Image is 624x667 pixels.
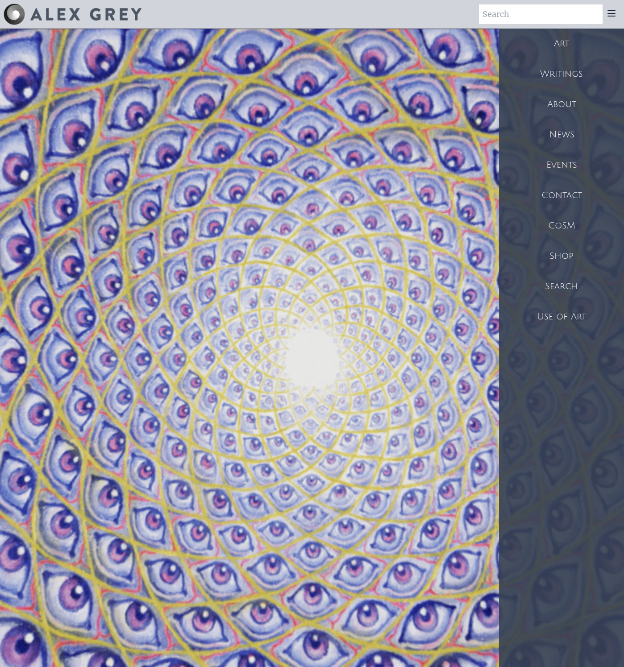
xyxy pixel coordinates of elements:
[499,241,624,271] a: Shop
[499,271,624,302] a: Search
[499,89,624,120] a: About
[479,4,603,24] input: Search
[499,211,624,241] a: CoSM
[499,120,624,150] a: News
[499,150,624,180] a: Events
[499,59,624,89] a: Writings
[499,302,624,332] a: Use of Art
[499,29,624,59] a: Art
[499,180,624,211] a: Contact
